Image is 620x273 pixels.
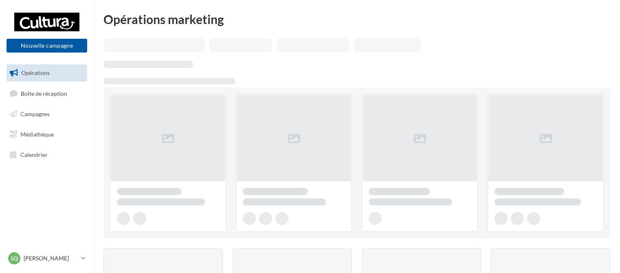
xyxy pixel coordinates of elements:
[7,251,87,266] a: LQ [PERSON_NAME]
[5,126,89,143] a: Médiathèque
[5,64,89,81] a: Opérations
[5,106,89,123] a: Campagnes
[20,131,54,138] span: Médiathèque
[21,90,67,97] span: Boîte de réception
[20,110,50,117] span: Campagnes
[7,39,87,53] button: Nouvelle campagne
[103,13,610,25] div: Opérations marketing
[5,85,89,102] a: Boîte de réception
[24,254,78,262] p: [PERSON_NAME]
[21,69,50,76] span: Opérations
[5,146,89,163] a: Calendrier
[20,151,48,158] span: Calendrier
[11,254,18,262] span: LQ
